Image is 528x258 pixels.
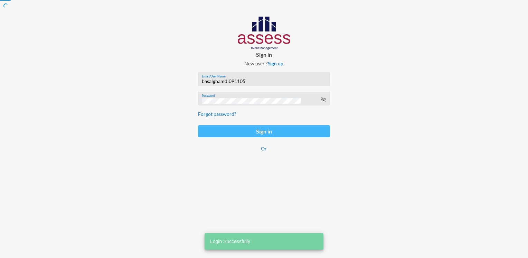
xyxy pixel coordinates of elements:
[198,111,236,117] a: Forgot password?
[238,17,291,50] img: AssessLogoo.svg
[198,146,330,151] p: Or
[210,238,250,245] span: Login Successfully
[192,51,335,58] p: Sign in
[192,61,335,66] p: New user ?
[268,61,283,66] a: Sign up
[202,79,326,84] input: Email/User Name
[198,125,330,137] button: Sign in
